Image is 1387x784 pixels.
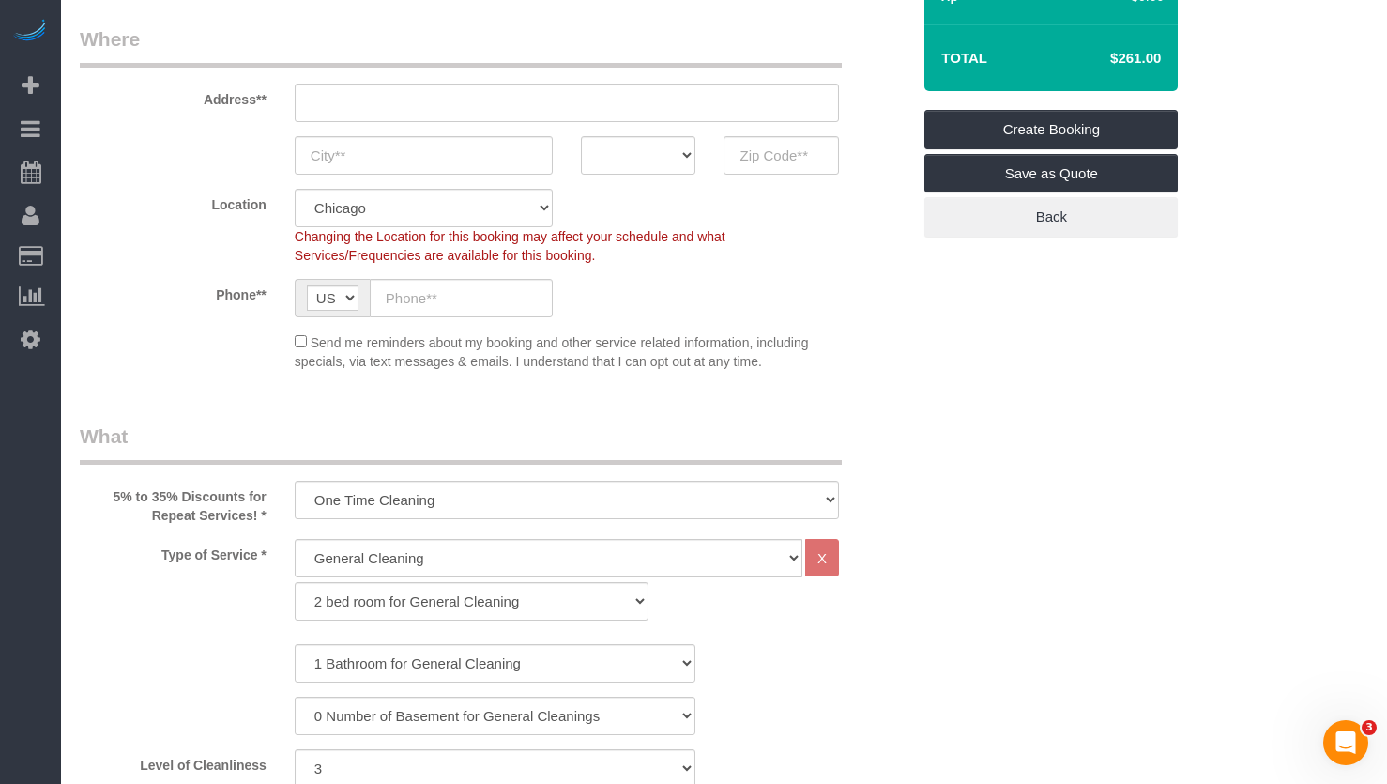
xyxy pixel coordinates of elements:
[66,481,281,525] label: 5% to 35% Discounts for Repeat Services! *
[66,749,281,775] label: Level of Cleanliness
[924,197,1178,237] a: Back
[66,539,281,564] label: Type of Service *
[1323,720,1368,765] iframe: Intercom live chat
[924,110,1178,149] a: Create Booking
[80,423,842,465] legend: What
[924,154,1178,193] a: Save as Quote
[941,50,987,66] strong: Total
[295,229,725,263] span: Changing the Location for this booking may affect your schedule and what Services/Frequencies are...
[295,335,809,369] span: Send me reminders about my booking and other service related information, including specials, via...
[1054,51,1161,67] h4: $261.00
[66,189,281,214] label: Location
[80,25,842,68] legend: Where
[724,136,839,175] input: Zip Code**
[11,19,49,45] img: Automaid Logo
[1362,720,1377,735] span: 3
